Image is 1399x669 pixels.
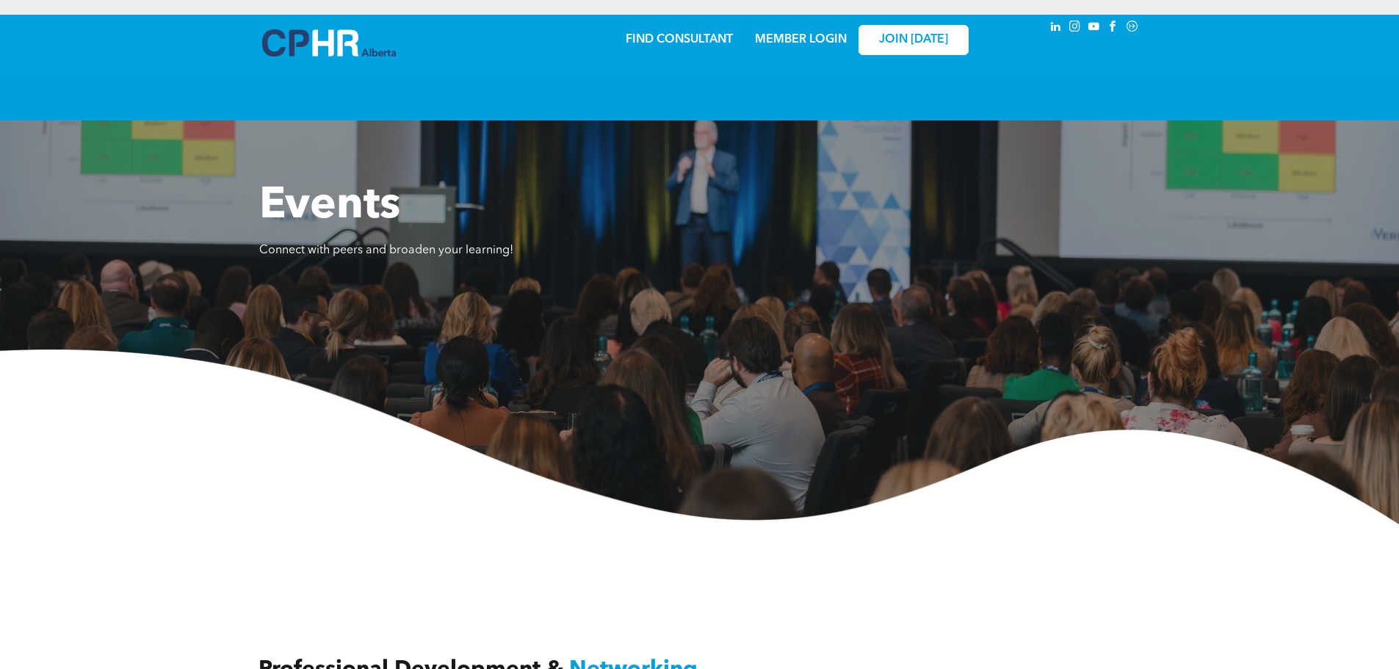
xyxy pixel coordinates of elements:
a: linkedin [1048,18,1064,38]
a: instagram [1067,18,1083,38]
span: Connect with peers and broaden your learning! [259,245,513,256]
span: JOIN [DATE] [879,33,948,47]
img: A blue and white logo for cp alberta [262,29,396,57]
a: Social network [1124,18,1140,38]
a: FIND CONSULTANT [626,34,733,46]
a: MEMBER LOGIN [755,34,847,46]
a: facebook [1105,18,1121,38]
a: youtube [1086,18,1102,38]
span: Events [259,184,400,228]
a: JOIN [DATE] [858,25,969,55]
